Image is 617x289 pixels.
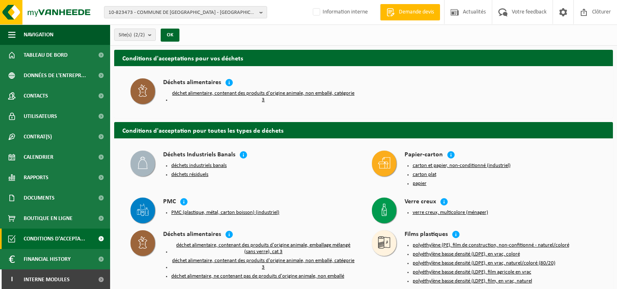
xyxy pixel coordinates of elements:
[413,269,531,276] button: polyéthylène basse densité (LDPE), film agricole en vrac
[163,78,221,88] h4: Déchets alimentaires
[171,209,279,216] button: PMC (plastique, métal, carton boisson) (industriel)
[114,122,613,138] h2: Conditions d'acceptation pour toutes les types de déchets
[405,198,436,207] h4: Verre creux
[380,4,440,20] a: Demande devis
[163,151,235,160] h4: Déchets Industriels Banals
[405,151,443,160] h4: Papier-carton
[119,29,145,41] span: Site(s)
[24,24,53,45] span: Navigation
[171,90,356,103] button: déchet alimentaire, contenant des produits d'origine animale, non emballé, catégorie 3
[163,230,221,240] h4: Déchets alimentaires
[24,65,86,86] span: Données de l'entrepr...
[171,273,344,280] button: déchet alimentaire, ne contenant pas de produits d'origine animale, non emballé
[413,278,532,285] button: polyéthylène basse densité (LDPE), film, en vrac, naturel
[24,45,68,65] span: Tableau de bord
[134,32,145,38] count: (2/2)
[24,167,49,188] span: Rapports
[24,249,71,269] span: Financial History
[413,180,427,187] button: papier
[24,127,52,147] span: Contrat(s)
[397,8,436,16] span: Demande devis
[413,242,569,249] button: polyéthylène (PE), film de construction, non-confitionné - naturel/coloré
[413,171,436,178] button: carton plat
[163,198,176,207] h4: PMC
[104,6,267,18] button: 10-823473 - COMMUNE DE [GEOGRAPHIC_DATA] - [GEOGRAPHIC_DATA]
[171,162,227,169] button: déchets industriels banals
[24,188,55,208] span: Documents
[413,209,488,216] button: verre creux, multicolore (ménager)
[114,50,613,66] h2: Conditions d'acceptations pour vos déchets
[311,6,368,18] label: Information interne
[413,162,511,169] button: carton et papier, non-conditionné (industriel)
[24,229,85,249] span: Conditions d'accepta...
[413,251,520,258] button: polyéthylène basse densité (LDPE), en vrac, coloré
[405,230,448,240] h4: Films plastiques
[24,147,53,167] span: Calendrier
[171,258,356,271] button: déchet alimentaire, contenant des produits d'origine animale, non emballé, catégorie 3
[108,7,256,19] span: 10-823473 - COMMUNE DE [GEOGRAPHIC_DATA] - [GEOGRAPHIC_DATA]
[171,242,356,255] button: déchet alimentaire, contenant des produits d'origine animale, emballage mélangé (sans verre), cat 3
[24,106,57,127] span: Utilisateurs
[171,171,208,178] button: déchets résiduels
[24,86,48,106] span: Contacts
[114,29,156,41] button: Site(s)(2/2)
[413,260,555,267] button: polyéthylène basse densité (LDPE), en vrac, naturel/coloré (80/20)
[24,208,73,229] span: Boutique en ligne
[161,29,179,42] button: OK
